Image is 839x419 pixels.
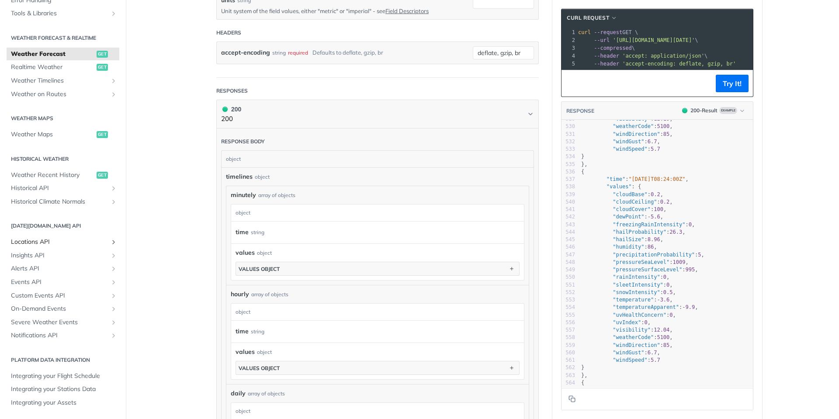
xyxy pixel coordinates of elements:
[594,45,632,51] span: --compressed
[7,7,119,20] a: Tools & LibrariesShow subpages for Tools & Libraries
[257,249,272,257] div: object
[11,63,94,72] span: Realtime Weather
[562,52,576,60] div: 4
[716,75,749,92] button: Try It!
[7,48,119,61] a: Weather Forecastget
[562,342,575,349] div: 559
[562,364,575,371] div: 562
[562,229,575,236] div: 544
[685,267,695,273] span: 995
[216,87,248,95] div: Responses
[581,334,673,340] span: : ,
[682,108,687,113] span: 200
[7,262,119,275] a: Alerts APIShow subpages for Alerts API
[660,297,670,303] span: 3.6
[562,153,575,160] div: 534
[562,60,576,68] div: 5
[651,214,660,220] span: 5.6
[660,199,670,205] span: 0.2
[613,274,660,280] span: "rainIntensity"
[216,29,241,37] div: Headers
[7,235,119,249] a: Locations APIShow subpages for Locations API
[562,198,575,206] div: 540
[663,342,669,348] span: 85
[11,278,108,287] span: Events API
[663,131,669,137] span: 85
[11,385,117,394] span: Integrating your Stations Data
[613,289,660,295] span: "snowIntensity"
[564,14,621,22] button: cURL Request
[251,325,264,338] div: string
[272,46,286,59] div: string
[648,244,654,250] span: 86
[594,37,610,43] span: --url
[251,291,288,298] div: array of objects
[581,289,676,295] span: : ,
[613,259,669,265] span: "pressureSeaLevel"
[7,396,119,409] a: Integrating your Assets
[562,326,575,334] div: 557
[221,104,241,114] div: 200
[654,206,663,212] span: 100
[645,319,648,326] span: 0
[578,53,707,59] span: \
[682,304,685,310] span: -
[581,357,660,363] span: :
[562,28,576,36] div: 1
[236,347,255,357] span: values
[581,252,704,258] span: : ,
[613,206,651,212] span: "cloudCover"
[11,305,108,313] span: On-Demand Events
[581,282,673,288] span: : ,
[251,226,264,239] div: string
[651,191,660,197] span: 0.2
[562,176,575,183] div: 537
[657,334,669,340] span: 5100
[581,229,686,235] span: : ,
[581,169,584,175] span: {
[581,267,698,273] span: : ,
[110,292,117,299] button: Show subpages for Custom Events API
[578,37,698,43] span: \
[97,64,108,71] span: get
[581,139,660,145] span: : ,
[248,390,285,398] div: array of objects
[562,123,575,130] div: 530
[685,304,695,310] span: 9.9
[110,319,117,326] button: Show subpages for Severe Weather Events
[11,9,108,18] span: Tools & Libraries
[562,206,575,213] div: 541
[648,139,657,145] span: 6.7
[613,304,679,310] span: "temperatureApparent"
[562,266,575,274] div: 549
[231,304,522,320] div: object
[581,222,695,228] span: : ,
[581,319,651,326] span: : ,
[239,266,280,272] div: values object
[7,316,119,329] a: Severe Weather EventsShow subpages for Severe Weather Events
[255,173,270,181] div: object
[613,139,644,145] span: "windGust"
[7,34,119,42] h2: Weather Forecast & realtime
[226,172,253,181] span: timelines
[719,107,737,114] span: Example
[110,77,117,84] button: Show subpages for Weather Timelines
[613,214,644,220] span: "dewPoint"
[562,221,575,229] div: 543
[11,291,108,300] span: Custom Events API
[581,146,660,152] span: :
[566,392,578,405] button: Copy to clipboard
[221,7,460,15] p: Unit system of the field values, either "metric" or "imperial" - see
[562,243,575,251] div: 546
[562,161,575,168] div: 535
[110,252,117,259] button: Show subpages for Insights API
[221,104,534,124] button: 200 200200
[7,169,119,182] a: Weather Recent Historyget
[562,312,575,319] div: 555
[613,229,666,235] span: "hailProbability"
[613,334,654,340] span: "weatherCode"
[613,350,644,356] span: "windGust"
[312,46,383,59] div: Defaults to deflate, gzip, br
[7,370,119,383] a: Integrating your Flight Schedule
[673,259,686,265] span: 1009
